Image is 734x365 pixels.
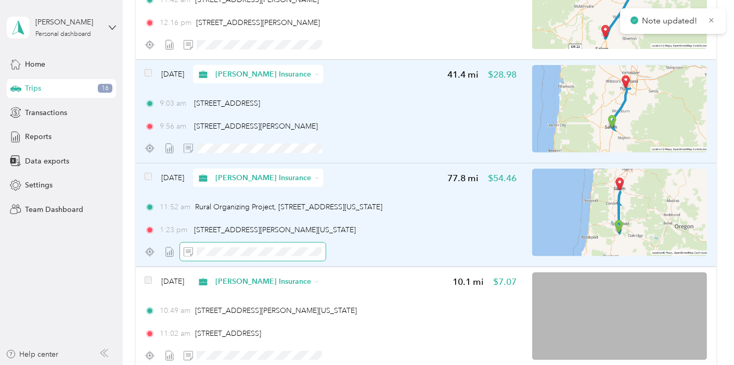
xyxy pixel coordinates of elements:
span: 41.4 mi [447,68,479,81]
span: [STREET_ADDRESS][PERSON_NAME] [196,18,320,27]
img: minimap [532,272,707,360]
p: Note updated! [642,15,700,28]
span: 11:52 am [160,202,190,212]
span: 9:56 am [160,121,189,132]
span: 9:03 am [160,98,189,109]
span: 12:16 pm [160,17,191,28]
span: [STREET_ADDRESS][PERSON_NAME] [194,122,318,131]
span: Trips [25,83,41,94]
span: [STREET_ADDRESS][PERSON_NAME][US_STATE] [194,225,356,234]
span: [PERSON_NAME] Insurance [215,69,311,80]
span: [PERSON_NAME] Insurance [215,276,311,287]
span: Data exports [25,156,69,167]
span: Rural Organizing Project, [STREET_ADDRESS][US_STATE] [195,203,382,211]
span: 1:23 pm [160,224,189,235]
span: Team Dashboard [25,204,83,215]
span: 77.8 mi [447,172,479,185]
span: 11:02 am [160,328,190,339]
span: 10.1 mi [453,275,484,288]
span: [STREET_ADDRESS] [195,329,261,338]
div: [PERSON_NAME] [35,17,100,28]
span: $54.46 [488,172,517,185]
img: minimap [532,169,707,256]
button: Help center [6,349,59,360]
span: 10:49 am [160,305,190,316]
span: Transactions [25,107,67,118]
span: [STREET_ADDRESS] [194,99,260,108]
span: [DATE] [161,276,184,287]
span: [PERSON_NAME] Insurance [215,172,311,183]
span: 16 [98,84,112,93]
span: [STREET_ADDRESS][PERSON_NAME][US_STATE] [195,306,357,315]
span: $28.98 [488,68,517,81]
span: [DATE] [161,69,184,80]
iframe: Everlance-gr Chat Button Frame [676,307,734,365]
span: $7.07 [493,275,517,288]
span: [DATE] [161,172,184,183]
div: Personal dashboard [35,31,91,37]
span: Settings [25,180,53,191]
img: minimap [532,65,707,153]
span: Home [25,59,45,70]
span: Reports [25,131,51,142]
